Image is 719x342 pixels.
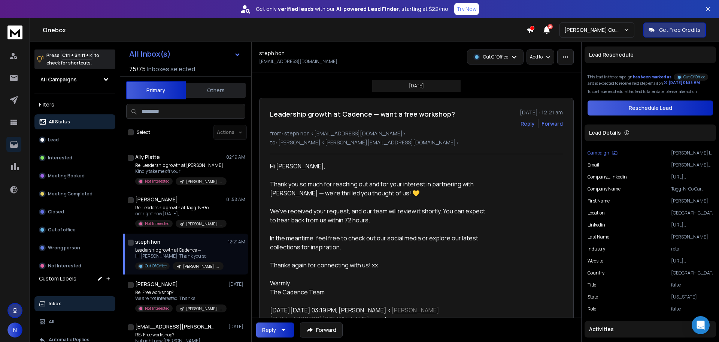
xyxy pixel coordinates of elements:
button: Reply [256,322,294,337]
button: Get Free Credits [643,22,706,37]
p: [PERSON_NAME] | [GEOGRAPHIC_DATA]-Spain Workshop Campaign 16.5k [183,264,219,269]
div: Warmly, The Cadence Team [270,279,489,297]
p: Hi [PERSON_NAME], Thank you so [135,253,224,259]
button: Not Interested [34,258,115,273]
div: Hi [PERSON_NAME], [270,162,489,171]
p: Country [588,270,604,276]
p: Inbox [49,301,61,307]
p: title [588,282,596,288]
p: All [49,319,54,325]
h1: steph hon [259,49,285,57]
p: from: steph hon <[EMAIL_ADDRESS][DOMAIN_NAME]> [270,130,563,137]
h1: All Campaigns [40,76,77,83]
p: 02:19 AM [226,154,245,160]
h1: [PERSON_NAME] [135,196,178,203]
p: Lead Reschedule [589,51,634,58]
p: Kindly take me off your [135,168,225,174]
p: 12:21 AM [228,239,245,245]
p: [DATE] [228,324,245,330]
h1: [EMAIL_ADDRESS][PERSON_NAME][DOMAIN_NAME] [135,323,218,330]
p: To continue reschedule this lead to later date, please take action. [588,89,713,94]
p: We are not interested. Thanks [135,295,225,301]
button: Lead [34,132,115,147]
p: location [588,210,605,216]
p: Add to [530,54,543,60]
p: [DATE] [228,281,245,287]
button: Campaign [588,150,618,156]
button: Interested [34,150,115,165]
p: [EMAIL_ADDRESS][DOMAIN_NAME] [259,58,337,64]
h3: Custom Labels [39,275,76,282]
p: not right now [DATE], [135,211,225,217]
p: Re: Leadership growth at [PERSON_NAME] [135,162,225,168]
p: [GEOGRAPHIC_DATA] [671,210,713,216]
button: Primary [126,81,186,99]
h3: Inboxes selected [147,64,195,73]
div: Forward [541,120,563,127]
p: [PERSON_NAME] [671,198,713,204]
img: logo [7,25,22,39]
h1: steph hon [135,238,160,246]
button: Closed [34,204,115,219]
strong: verified leads [278,5,313,13]
h3: Filters [34,99,115,110]
p: Re: Free workshop? [135,289,225,295]
p: [PERSON_NAME] [671,234,713,240]
p: Out Of Office [483,54,508,60]
p: [PERSON_NAME] Consulting [564,26,624,34]
p: Re: Leadership growth at Tagg-N-Go [135,205,225,211]
h1: Ally Platte [135,153,160,161]
p: [PERSON_NAME] | [GEOGRAPHIC_DATA]-Spain Workshop Campaign 16.5k [186,306,222,312]
div: This lead in the campaign and is expected to receive next step email on [588,72,713,86]
p: Tagg-N-Go Car Wash [671,186,713,192]
p: [US_STATE] [671,294,713,300]
button: Wrong person [34,240,115,255]
button: All Inbox(s) [123,46,247,61]
p: Meeting Booked [48,173,85,179]
button: All [34,314,115,329]
p: [PERSON_NAME][EMAIL_ADDRESS][DOMAIN_NAME] [671,162,713,168]
p: Get only with our starting at $22/mo [256,5,448,13]
p: Closed [48,209,64,215]
div: [DATE][DATE] 03:19 PM, [PERSON_NAME] < > wrote: [270,306,489,324]
label: Select [137,129,150,135]
p: Leadership growth at Cadence — [135,247,224,253]
p: Last Name [588,234,609,240]
p: linkedin [588,222,605,228]
p: [DATE] [409,83,424,89]
p: company_linkedin [588,174,627,180]
p: All Status [49,119,70,125]
span: 28 [547,24,553,29]
span: Ctrl + Shift + k [61,51,93,60]
h1: All Inbox(s) [129,50,171,58]
p: Not Interested [145,178,170,184]
button: Out of office [34,222,115,237]
h1: Leadership growth at Cadence — want a free workshop? [270,109,455,119]
p: industry [588,246,605,252]
span: 75 / 75 [129,64,146,73]
button: N [7,322,22,337]
button: Reschedule Lead [588,100,713,115]
button: Meeting Booked [34,168,115,183]
p: Try Now [456,5,477,13]
p: [URL][DOMAIN_NAME] [671,258,713,264]
p: [PERSON_NAME] | 16.5k US-Spain Workshop Campaign [186,179,222,184]
div: [DATE] 01:55 AM [664,80,700,85]
p: [DATE] : 12:21 am [520,109,563,116]
p: false [671,282,713,288]
p: Lead [48,137,59,143]
div: We’ve received your request, and our team will review it shortly. You can expect to hear back fro... [270,207,489,225]
p: Press to check for shortcuts. [46,52,99,67]
button: Others [186,82,246,99]
p: Get Free Credits [659,26,701,34]
button: Forward [300,322,343,337]
p: Interested [48,155,72,161]
p: Meeting Completed [48,191,92,197]
h1: Onebox [43,25,527,34]
p: to: [PERSON_NAME] <[PERSON_NAME][EMAIL_ADDRESS][DOMAIN_NAME]> [270,139,563,146]
p: Role [588,306,596,312]
p: Not Interested [145,221,170,226]
strong: AI-powered Lead Finder, [336,5,400,13]
p: Campaign [588,150,609,156]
